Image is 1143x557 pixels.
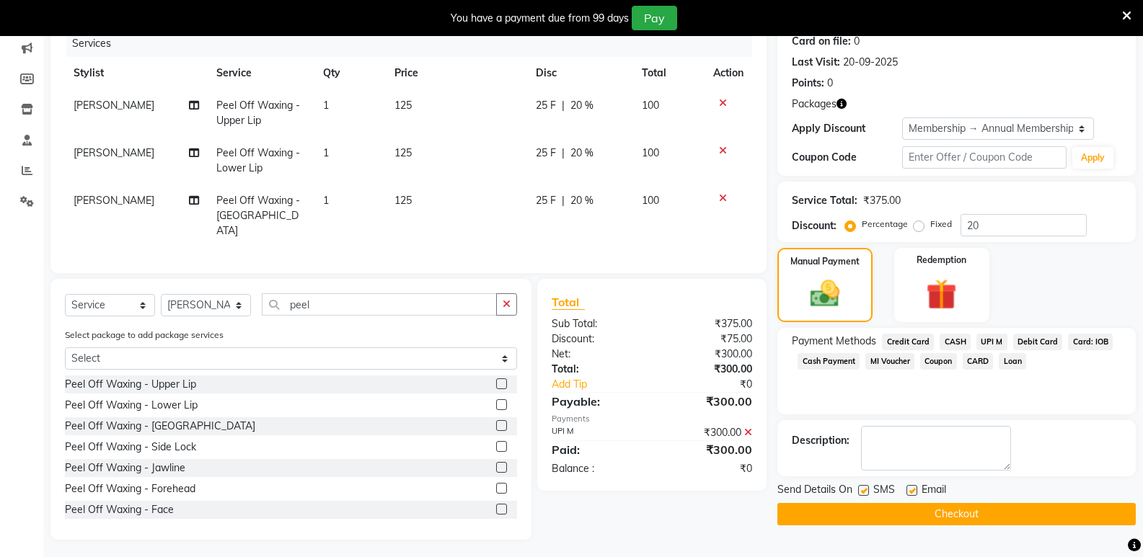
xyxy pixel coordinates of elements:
input: Search or Scan [262,293,497,316]
div: Points: [792,76,824,91]
div: Paid: [541,441,652,458]
span: Cash Payment [798,353,860,370]
div: Services [66,30,763,57]
label: Manual Payment [790,255,860,268]
div: ₹375.00 [863,193,901,208]
div: Description: [792,433,849,448]
th: Service [208,57,314,89]
div: Apply Discount [792,121,901,136]
span: Coupon [920,353,957,370]
th: Qty [314,57,386,89]
th: Disc [527,57,634,89]
span: Payment Methods [792,334,876,349]
span: 100 [642,194,659,207]
div: Total: [541,362,652,377]
div: Peel Off Waxing - Forehead [65,481,195,496]
th: Stylist [65,57,208,89]
div: Peel Off Waxing - Lower Lip [65,398,198,413]
th: Action [705,57,752,89]
div: 20-09-2025 [843,55,898,70]
span: Send Details On [777,482,852,500]
span: 100 [642,146,659,159]
span: 20 % [570,146,593,161]
button: Apply [1072,147,1113,169]
div: ₹300.00 [652,425,763,440]
div: Peel Off Waxing - Upper Lip [65,377,196,392]
div: UPI M [541,425,652,440]
div: Service Total: [792,193,857,208]
span: 1 [323,99,329,112]
span: 20 % [570,193,593,208]
div: Peel Off Waxing - Face [65,502,174,517]
span: Peel Off Waxing - [GEOGRAPHIC_DATA] [216,194,300,237]
span: Email [922,482,946,500]
div: ₹375.00 [652,316,763,331]
th: Total [633,57,705,89]
input: Enter Offer / Coupon Code [902,146,1067,169]
span: Card: IOB [1068,334,1113,350]
img: _gift.svg [917,275,966,313]
div: 0 [854,34,860,49]
span: 100 [642,99,659,112]
span: | [562,98,565,113]
div: Peel Off Waxing - [GEOGRAPHIC_DATA] [65,419,255,434]
span: [PERSON_NAME] [74,146,154,159]
span: 25 F [536,146,556,161]
span: Loan [999,353,1026,370]
div: Payments [552,413,752,425]
div: Peel Off Waxing - Side Lock [65,440,196,455]
div: ₹300.00 [652,362,763,377]
span: CASH [940,334,971,350]
span: Total [552,295,585,310]
span: Credit Card [882,334,934,350]
div: Sub Total: [541,316,652,331]
div: Last Visit: [792,55,840,70]
span: [PERSON_NAME] [74,194,154,207]
div: ₹0 [652,461,763,476]
label: Select package to add package services [65,329,224,342]
label: Fixed [930,218,952,231]
span: 25 F [536,98,556,113]
button: Pay [632,6,677,30]
span: | [562,193,565,208]
img: _cash.svg [801,277,849,311]
div: You have a payment due from 99 days [451,11,629,26]
div: ₹0 [671,377,763,392]
div: Card on file: [792,34,851,49]
span: 20 % [570,98,593,113]
div: Peel Off Waxing - Jawline [65,460,185,476]
span: [PERSON_NAME] [74,99,154,112]
span: SMS [873,482,895,500]
span: Packages [792,97,837,112]
div: ₹300.00 [652,441,763,458]
span: CARD [963,353,994,370]
div: ₹300.00 [652,393,763,410]
span: 1 [323,194,329,207]
span: 125 [394,194,412,207]
div: Coupon Code [792,150,901,165]
div: ₹75.00 [652,331,763,347]
div: Discount: [541,331,652,347]
div: 0 [827,76,833,91]
div: Discount: [792,218,837,233]
span: Debit Card [1013,334,1063,350]
label: Percentage [862,218,908,231]
div: Net: [541,347,652,362]
div: Balance : [541,461,652,476]
div: ₹300.00 [652,347,763,362]
span: 1 [323,146,329,159]
span: 25 F [536,193,556,208]
button: Checkout [777,503,1136,525]
th: Price [386,57,527,89]
div: Payable: [541,393,652,410]
span: | [562,146,565,161]
span: Peel Off Waxing - Upper Lip [216,99,300,127]
span: MI Voucher [865,353,914,370]
a: Add Tip [541,377,671,392]
label: Redemption [917,254,966,267]
span: 125 [394,146,412,159]
span: 125 [394,99,412,112]
span: UPI M [976,334,1007,350]
span: Peel Off Waxing - Lower Lip [216,146,300,174]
